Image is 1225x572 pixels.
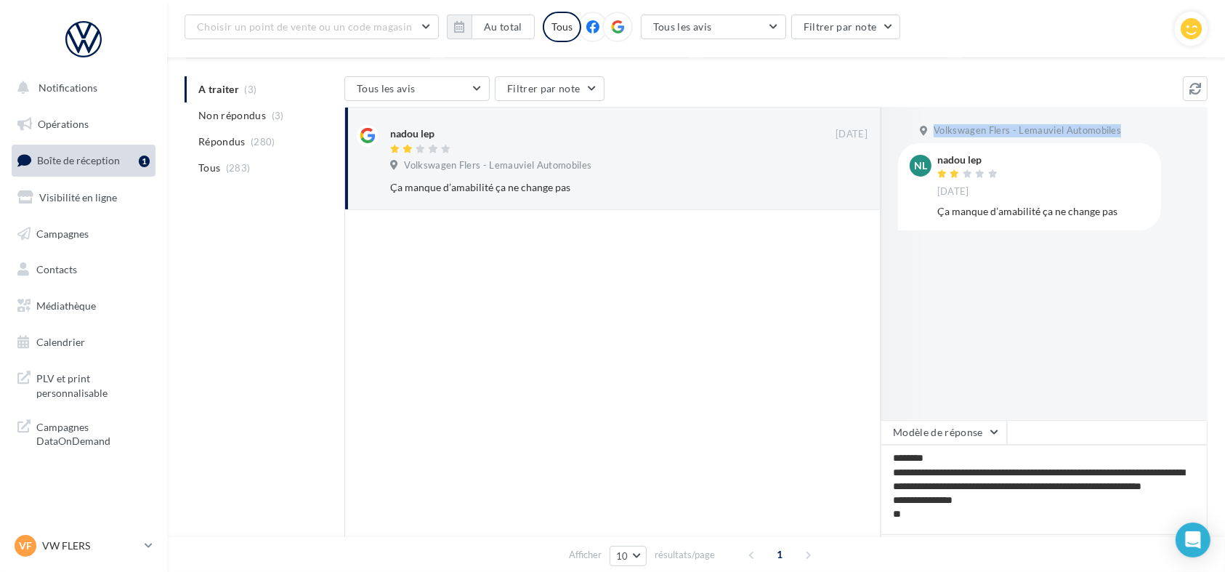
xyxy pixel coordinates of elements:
[42,539,139,553] p: VW FLERS
[36,336,85,348] span: Calendrier
[390,126,434,141] div: nadou lep
[569,548,602,562] span: Afficher
[404,159,591,172] span: Volkswagen Flers - Lemauviel Automobiles
[655,548,715,562] span: résultats/page
[198,134,246,149] span: Répondus
[9,145,158,176] a: Boîte de réception1
[197,20,412,33] span: Choisir un point de vente ou un code magasin
[36,227,89,239] span: Campagnes
[36,417,150,448] span: Campagnes DataOnDemand
[937,155,1001,165] div: nadou lep
[198,161,220,175] span: Tous
[881,420,1007,445] button: Modèle de réponse
[9,254,158,285] a: Contacts
[38,118,89,130] span: Opérations
[19,539,32,553] span: VF
[185,15,439,39] button: Choisir un point de vente ou un code magasin
[447,15,535,39] button: Au total
[9,411,158,454] a: Campagnes DataOnDemand
[641,15,786,39] button: Tous les avis
[543,12,581,42] div: Tous
[934,124,1121,137] span: Volkswagen Flers - Lemauviel Automobiles
[769,543,792,566] span: 1
[610,546,647,566] button: 10
[198,108,266,123] span: Non répondus
[914,158,927,173] span: nl
[272,110,284,121] span: (3)
[357,82,416,94] span: Tous les avis
[251,136,275,148] span: (280)
[12,532,155,560] a: VF VW FLERS
[9,363,158,406] a: PLV et print personnalisable
[9,291,158,321] a: Médiathèque
[39,191,117,204] span: Visibilité en ligne
[791,15,901,39] button: Filtrer par note
[9,109,158,140] a: Opérations
[9,73,153,103] button: Notifications
[36,263,77,275] span: Contacts
[226,162,251,174] span: (283)
[653,20,712,33] span: Tous les avis
[937,185,969,198] span: [DATE]
[139,156,150,167] div: 1
[1176,523,1210,557] div: Open Intercom Messenger
[36,368,150,400] span: PLV et print personnalisable
[344,76,490,101] button: Tous les avis
[937,204,1149,219] div: Ça manque d’amabilité ça ne change pas
[36,299,96,312] span: Médiathèque
[39,81,97,94] span: Notifications
[37,154,120,166] span: Boîte de réception
[9,327,158,358] a: Calendrier
[9,219,158,249] a: Campagnes
[390,180,773,195] div: Ça manque d’amabilité ça ne change pas
[495,76,605,101] button: Filtrer par note
[836,128,868,141] span: [DATE]
[9,182,158,213] a: Visibilité en ligne
[472,15,535,39] button: Au total
[616,550,628,562] span: 10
